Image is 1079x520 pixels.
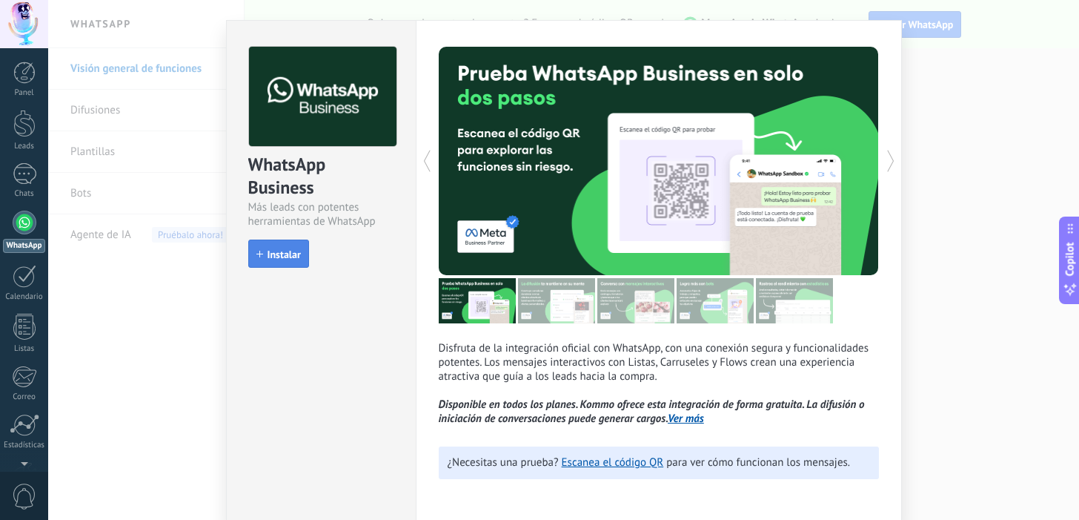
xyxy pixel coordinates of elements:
[677,278,754,323] img: tour_image_62c9952fc9cf984da8d1d2aa2c453724.png
[3,142,46,151] div: Leads
[3,392,46,402] div: Correo
[248,153,394,200] div: WhatsApp Business
[756,278,833,323] img: tour_image_cc377002d0016b7ebaeb4dbe65cb2175.png
[1063,242,1078,276] span: Copilot
[518,278,595,323] img: tour_image_cc27419dad425b0ae96c2716632553fa.png
[3,239,45,253] div: WhatsApp
[439,398,865,426] i: Disponible en todos los planes. Kommo ofrece esta integración de forma gratuita. La difusión o in...
[666,455,850,470] span: para ver cómo funcionan los mensajes.
[3,292,46,302] div: Calendario
[3,441,46,450] div: Estadísticas
[3,88,46,98] div: Panel
[597,278,674,323] img: tour_image_1009fe39f4f058b759f0df5a2b7f6f06.png
[668,412,704,426] a: Ver más
[3,344,46,354] div: Listas
[439,278,516,323] img: tour_image_7a4924cebc22ed9e3259523e50fe4fd6.png
[248,240,309,268] button: Instalar
[249,47,396,147] img: logo_main.png
[448,455,559,470] span: ¿Necesitas una prueba?
[439,341,879,426] p: Disfruta de la integración oficial con WhatsApp, con una conexión segura y funcionalidades potent...
[268,249,301,260] span: Instalar
[562,455,664,470] a: Escanea el código QR
[248,200,394,228] div: Más leads con potentes herramientas de WhatsApp
[3,189,46,199] div: Chats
